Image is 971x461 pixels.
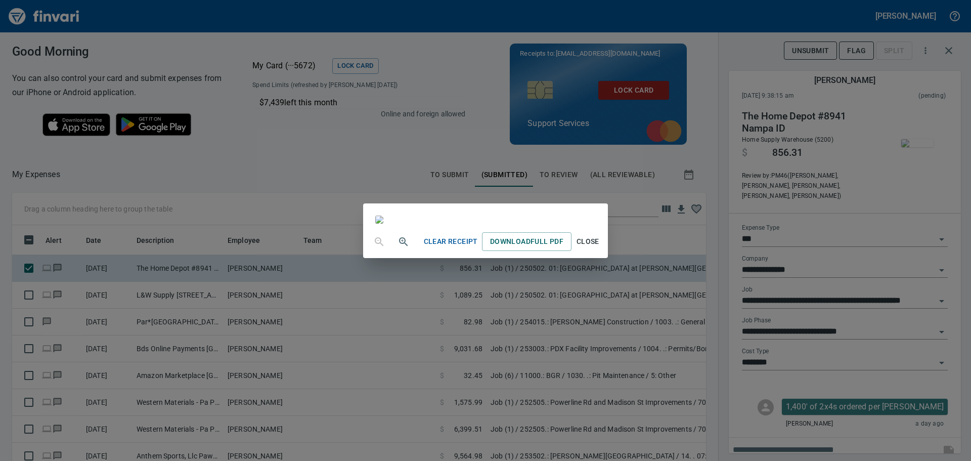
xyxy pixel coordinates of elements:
img: receipts%2Ftapani%2F2025-09-08%2FNEsw9X4wyyOGIebisYSa9hDywWp2__Oyf8hYkuRs6bG3pwsqhu_1.jpg [375,216,383,224]
span: Download Full PDF [490,235,563,248]
button: Clear Receipt [420,232,482,251]
span: Close [576,235,600,248]
span: Clear Receipt [424,235,478,248]
a: DownloadFull PDF [482,232,571,251]
button: Close [571,232,604,251]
